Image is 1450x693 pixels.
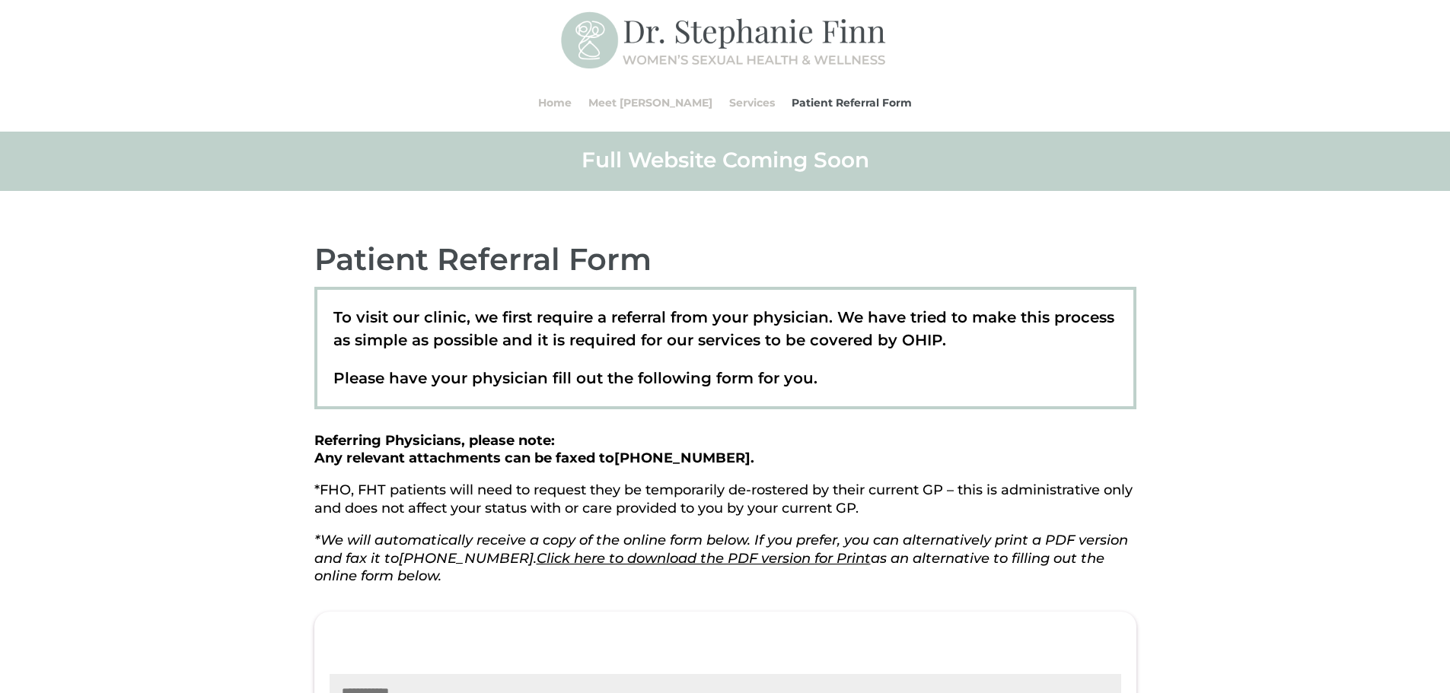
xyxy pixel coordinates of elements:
[399,550,534,567] span: [PHONE_NUMBER]
[588,74,712,132] a: Meet [PERSON_NAME]
[314,240,1136,287] h2: Patient Referral Form
[314,146,1136,181] h2: Full Website Coming Soon
[792,74,912,132] a: Patient Referral Form
[538,74,572,132] a: Home
[537,550,871,567] a: Click here to download the PDF version for Print
[729,74,775,132] a: Services
[314,482,1136,532] p: *FHO, FHT patients will need to request they be temporarily de-rostered by their current GP – thi...
[333,306,1117,367] p: To visit our clinic, we first require a referral from your physician. We have tried to make this ...
[314,532,1128,585] em: *We will automatically receive a copy of the online form below. If you prefer, you can alternativ...
[614,450,750,466] span: [PHONE_NUMBER]
[314,432,754,467] strong: Referring Physicians, please note: Any relevant attachments can be faxed to .
[333,367,1117,389] p: Please have your physician fill out the following form for you.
